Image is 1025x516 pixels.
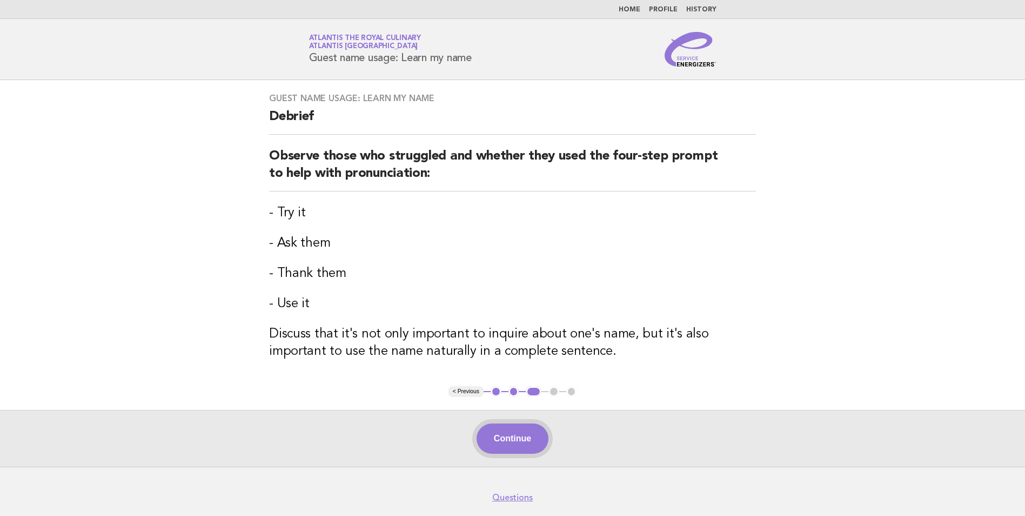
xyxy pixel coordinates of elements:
[269,204,756,222] h3: - Try it
[269,235,756,252] h3: - Ask them
[269,148,756,191] h2: Observe those who struggled and whether they used the four-step prompt to help with pronunciation:
[309,43,418,50] span: Atlantis [GEOGRAPHIC_DATA]
[269,93,756,104] h3: Guest name usage: Learn my name
[269,295,756,313] h3: - Use it
[309,35,472,63] h1: Guest name usage: Learn my name
[508,386,519,397] button: 2
[686,6,716,13] a: History
[269,265,756,282] h3: - Thank them
[269,326,756,360] h3: Discuss that it's not only important to inquire about one's name, but it's also important to use ...
[492,492,533,503] a: Questions
[477,424,548,454] button: Continue
[448,386,484,397] button: < Previous
[491,386,501,397] button: 1
[619,6,640,13] a: Home
[665,32,716,67] img: Service Energizers
[269,108,756,135] h2: Debrief
[309,35,421,50] a: Atlantis the Royal CulinaryAtlantis [GEOGRAPHIC_DATA]
[649,6,678,13] a: Profile
[526,386,541,397] button: 3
